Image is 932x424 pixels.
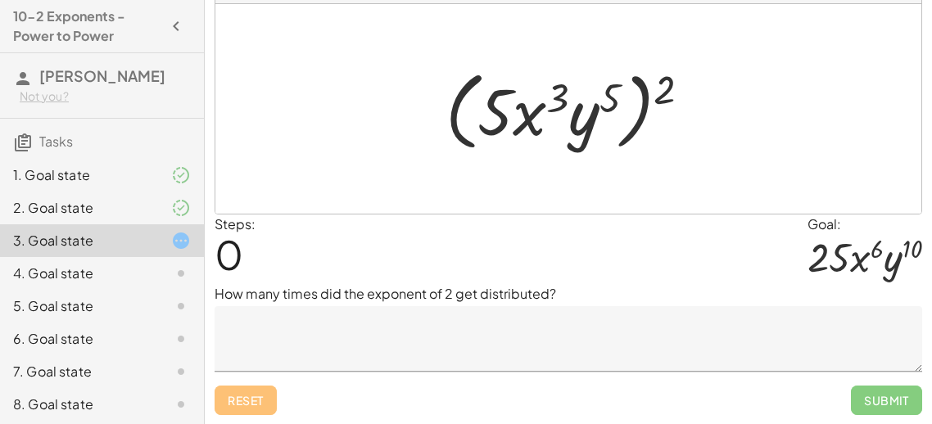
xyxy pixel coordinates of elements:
span: 0 [215,229,243,279]
div: 7. Goal state [13,362,145,381]
div: 2. Goal state [13,198,145,218]
i: Task finished and part of it marked as correct. [171,198,191,218]
div: Goal: [808,214,922,234]
i: Task not started. [171,296,191,316]
span: Tasks [39,133,73,150]
div: 5. Goal state [13,296,145,316]
div: 1. Goal state [13,165,145,185]
div: 8. Goal state [13,395,145,414]
i: Task finished and part of it marked as correct. [171,165,191,185]
i: Task not started. [171,264,191,283]
h4: 10-2 Exponents - Power to Power [13,7,161,46]
div: Not you? [20,88,191,105]
i: Task not started. [171,329,191,349]
i: Task not started. [171,395,191,414]
div: 3. Goal state [13,231,145,250]
i: Task started. [171,231,191,250]
div: 4. Goal state [13,264,145,283]
label: Steps: [215,215,256,232]
p: How many times did the exponent of 2 get distributed? [215,284,922,304]
div: 6. Goal state [13,329,145,349]
i: Task not started. [171,362,191,381]
span: [PERSON_NAME] [39,66,165,85]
